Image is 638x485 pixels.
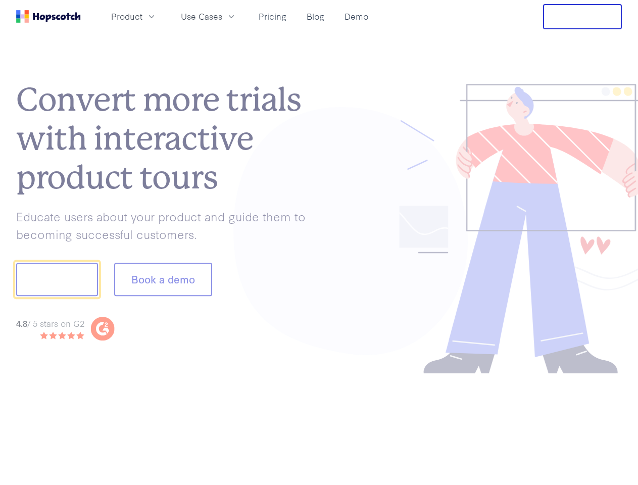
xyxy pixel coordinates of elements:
[255,8,290,25] a: Pricing
[16,263,98,297] button: Show me!
[543,4,622,29] button: Free Trial
[340,8,372,25] a: Demo
[16,10,81,23] a: Home
[111,10,142,23] span: Product
[303,8,328,25] a: Blog
[16,208,319,243] p: Educate users about your product and guide them to becoming successful customers.
[114,263,212,297] button: Book a demo
[105,8,163,25] button: Product
[16,317,84,330] div: / 5 stars on G2
[16,81,319,197] h1: Convert more trials with interactive product tours
[181,10,222,23] span: Use Cases
[175,8,242,25] button: Use Cases
[16,317,27,329] strong: 4.8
